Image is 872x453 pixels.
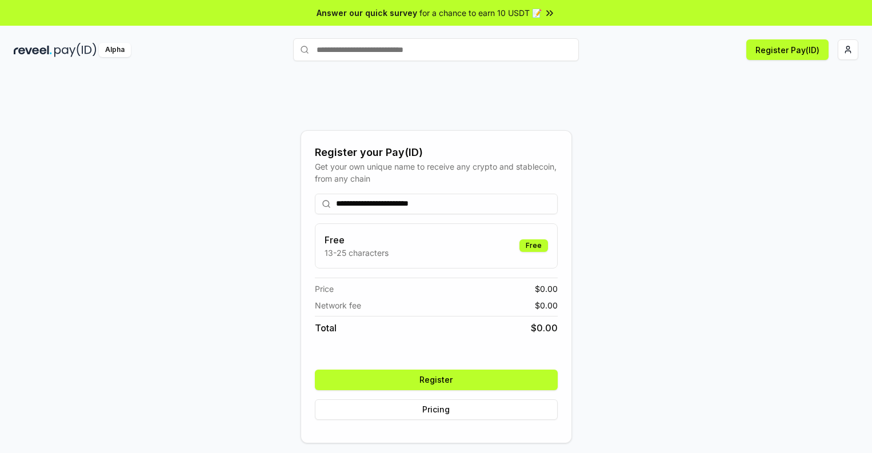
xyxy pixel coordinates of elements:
[315,299,361,311] span: Network fee
[99,43,131,57] div: Alpha
[315,283,334,295] span: Price
[535,283,558,295] span: $ 0.00
[535,299,558,311] span: $ 0.00
[315,370,558,390] button: Register
[315,145,558,161] div: Register your Pay(ID)
[531,321,558,335] span: $ 0.00
[746,39,829,60] button: Register Pay(ID)
[315,161,558,185] div: Get your own unique name to receive any crypto and stablecoin, from any chain
[325,247,389,259] p: 13-25 characters
[315,321,337,335] span: Total
[519,239,548,252] div: Free
[14,43,52,57] img: reveel_dark
[54,43,97,57] img: pay_id
[315,399,558,420] button: Pricing
[317,7,417,19] span: Answer our quick survey
[325,233,389,247] h3: Free
[419,7,542,19] span: for a chance to earn 10 USDT 📝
